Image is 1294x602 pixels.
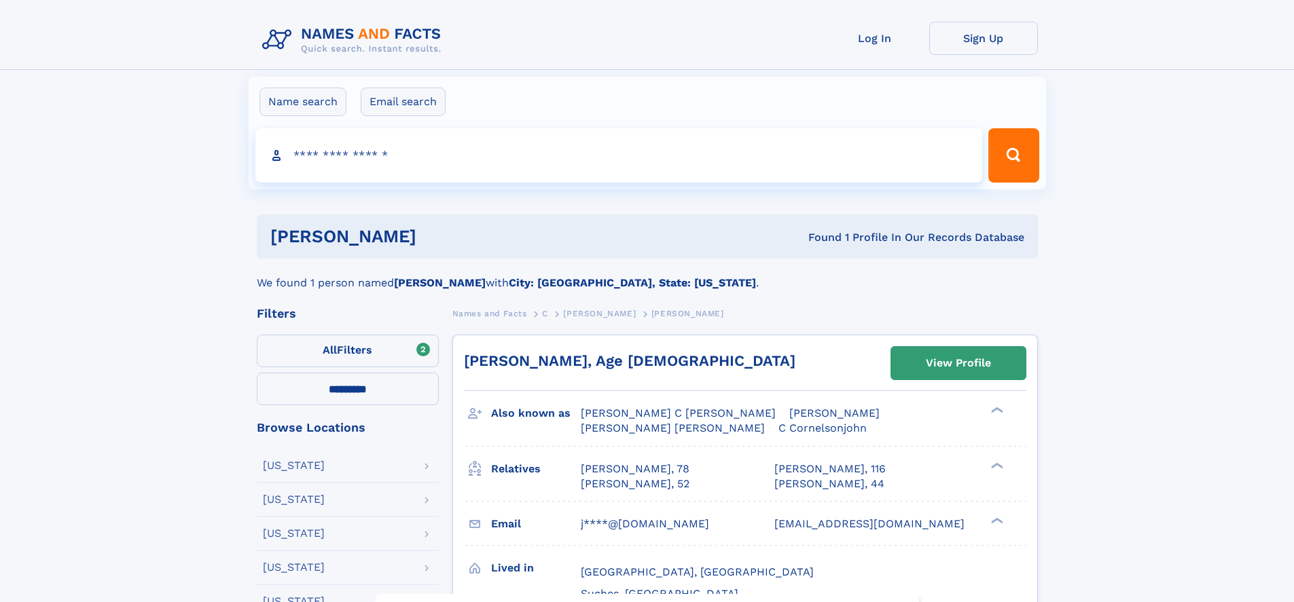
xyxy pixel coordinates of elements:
label: Name search [259,88,346,116]
span: All [323,343,337,356]
span: [PERSON_NAME] [789,407,880,419]
div: Filters [257,307,439,320]
div: [US_STATE] [263,460,325,471]
span: C [542,309,548,318]
span: [PERSON_NAME] [651,309,724,318]
a: Log In [821,22,929,55]
a: C [542,305,548,322]
div: Browse Locations [257,421,439,434]
div: [US_STATE] [263,528,325,539]
span: Suches, [GEOGRAPHIC_DATA] [581,587,738,600]
img: Logo Names and Facts [257,22,452,58]
div: [US_STATE] [263,562,325,573]
label: Email search [361,88,446,116]
a: Sign Up [929,22,1038,55]
div: Found 1 Profile In Our Records Database [612,230,1024,245]
label: Filters [257,335,439,367]
div: ❯ [988,516,1004,525]
span: [PERSON_NAME] [PERSON_NAME] [581,421,765,434]
a: [PERSON_NAME], 44 [774,476,884,491]
h3: Email [491,512,581,535]
span: [PERSON_NAME] [563,309,636,318]
a: View Profile [891,347,1026,379]
div: ❯ [988,406,1004,415]
a: [PERSON_NAME] [563,305,636,322]
a: [PERSON_NAME], 116 [774,462,886,476]
span: [EMAIL_ADDRESS][DOMAIN_NAME] [774,517,965,530]
a: [PERSON_NAME], 52 [581,476,689,491]
div: [US_STATE] [263,494,325,505]
input: search input [255,128,983,183]
b: [PERSON_NAME] [394,276,486,289]
div: View Profile [926,347,991,379]
h1: [PERSON_NAME] [270,228,613,245]
div: We found 1 person named with . [257,259,1038,291]
a: Names and Facts [452,305,527,322]
span: [PERSON_NAME] C [PERSON_NAME] [581,407,776,419]
div: ❯ [988,461,1004,470]
span: C Cornelsonjohn [778,421,867,434]
button: Search Button [988,128,1039,183]
span: [GEOGRAPHIC_DATA], [GEOGRAPHIC_DATA] [581,565,814,578]
b: City: [GEOGRAPHIC_DATA], State: [US_STATE] [509,276,756,289]
h3: Lived in [491,557,581,580]
h3: Relatives [491,457,581,481]
h3: Also known as [491,402,581,425]
a: [PERSON_NAME], 78 [581,462,689,476]
a: [PERSON_NAME], Age [DEMOGRAPHIC_DATA] [464,352,795,369]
